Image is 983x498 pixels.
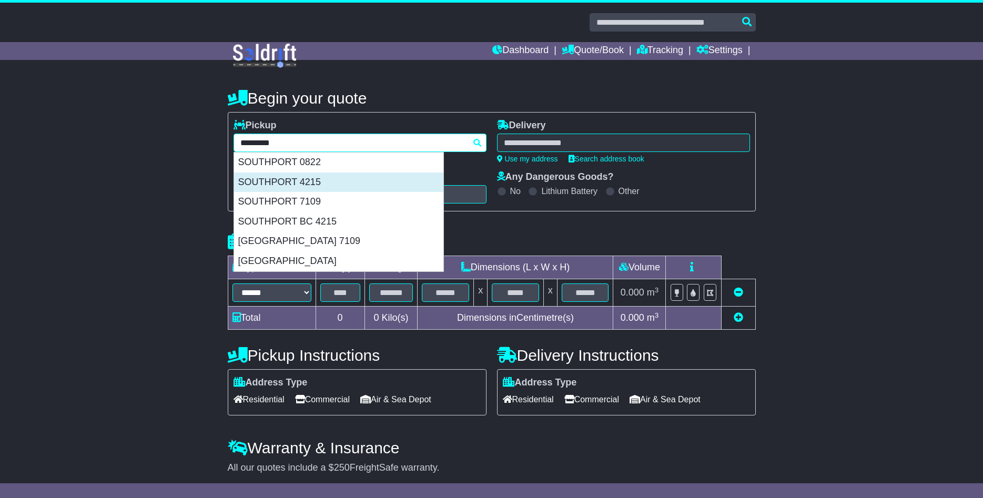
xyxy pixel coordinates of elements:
[360,391,431,408] span: Air & Sea Depot
[621,312,644,323] span: 0.000
[228,462,756,474] div: All our quotes include a $ FreightSafe warranty.
[228,256,316,279] td: Type
[234,377,308,389] label: Address Type
[613,256,666,279] td: Volume
[295,391,350,408] span: Commercial
[497,120,546,131] label: Delivery
[418,307,613,330] td: Dimensions in Centimetre(s)
[316,307,364,330] td: 0
[364,307,418,330] td: Kilo(s)
[621,287,644,298] span: 0.000
[492,42,549,60] a: Dashboard
[647,287,659,298] span: m
[541,186,597,196] label: Lithium Battery
[497,155,558,163] a: Use my address
[234,231,443,251] div: [GEOGRAPHIC_DATA] 7109
[569,155,644,163] a: Search address book
[655,311,659,319] sup: 3
[510,186,521,196] label: No
[234,251,443,271] div: [GEOGRAPHIC_DATA]
[619,186,640,196] label: Other
[734,312,743,323] a: Add new item
[543,279,557,307] td: x
[562,42,624,60] a: Quote/Book
[234,134,487,152] typeahead: Please provide city
[234,120,277,131] label: Pickup
[630,391,701,408] span: Air & Sea Depot
[228,439,756,456] h4: Warranty & Insurance
[564,391,619,408] span: Commercial
[234,172,443,192] div: SOUTHPORT 4215
[696,42,743,60] a: Settings
[637,42,683,60] a: Tracking
[228,89,756,107] h4: Begin your quote
[734,287,743,298] a: Remove this item
[228,307,316,330] td: Total
[474,279,488,307] td: x
[234,153,443,172] div: SOUTHPORT 0822
[418,256,613,279] td: Dimensions (L x W x H)
[373,312,379,323] span: 0
[647,312,659,323] span: m
[234,192,443,212] div: SOUTHPORT 7109
[503,391,554,408] span: Residential
[497,347,756,364] h4: Delivery Instructions
[234,391,285,408] span: Residential
[228,347,487,364] h4: Pickup Instructions
[228,233,360,250] h4: Package details |
[503,377,577,389] label: Address Type
[497,171,614,183] label: Any Dangerous Goods?
[655,286,659,294] sup: 3
[234,212,443,232] div: SOUTHPORT BC 4215
[334,462,350,473] span: 250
